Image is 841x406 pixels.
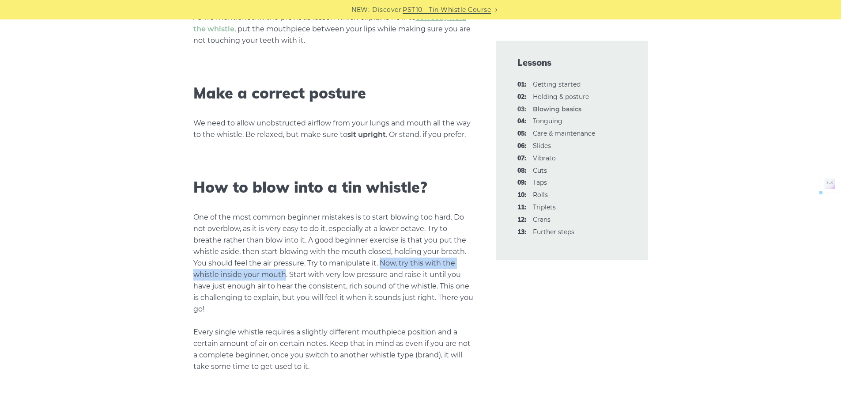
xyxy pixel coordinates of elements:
span: 06: [517,141,526,152]
a: 12:Crans [533,216,551,224]
a: PST10 - Tin Whistle Course [403,5,491,15]
span: 01: [517,80,526,90]
strong: Blowing basics [533,105,581,113]
span: 08: [517,166,526,176]
a: 10:Rolls [533,191,548,199]
h2: How to blow into a tin whistle? [193,178,475,197]
span: Discover [372,5,401,15]
span: 02: [517,92,526,102]
a: 08:Cuts [533,167,547,175]
span: 12: [517,215,526,225]
span: Lessons [517,57,627,69]
span: 10: [517,190,526,201]
span: 07: [517,153,526,164]
a: 02:Holding & posture [533,93,589,101]
span: 04: [517,116,526,127]
a: 09:Taps [533,178,547,186]
span: NEW: [351,5,370,15]
a: 11:Triplets [533,203,556,211]
span: 03: [517,104,526,115]
span: 05: [517,129,526,139]
p: We need to allow unobstructed airflow from your lungs and mouth all the way to the whistle. Be re... [193,118,475,140]
a: 06:Slides [533,142,551,150]
a: 05:Care & maintenance [533,129,595,137]
span: 13: [517,227,526,238]
a: 01:Getting started [533,80,581,88]
p: One of the most common beginner mistakes is to start blowing too hard. Do not overblow, as it is ... [193,212,475,372]
a: 04:Tonguing [533,117,562,125]
span: 09: [517,178,526,188]
span: 11: [517,202,526,213]
strong: sit upright [347,130,386,139]
a: 07:Vibrato [533,154,556,162]
p: As we mentioned in the previous lesson which explains how to , put the mouthpiece between your li... [193,12,475,46]
a: 13:Further steps [533,228,574,236]
h2: Make a correct posture [193,84,475,102]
